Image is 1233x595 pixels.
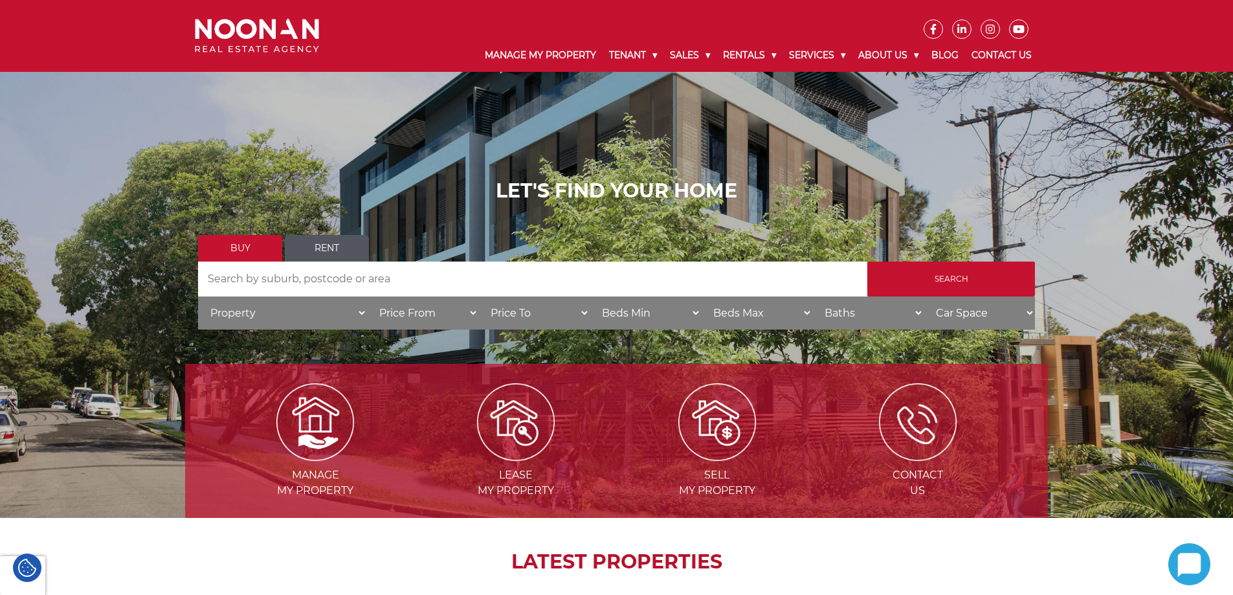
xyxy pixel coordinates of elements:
a: Managemy Property [216,415,414,497]
h2: LATEST PROPERTIES [217,550,1016,574]
a: Manage My Property [478,39,603,72]
a: About Us [852,39,925,72]
img: ICONS [879,383,957,461]
a: Buy [198,235,282,262]
a: Sellmy Property [618,415,816,497]
img: Manage my Property [276,383,354,461]
input: Search by suburb, postcode or area [198,262,867,297]
a: Rent [285,235,369,262]
img: Lease my property [477,383,555,461]
a: Leasemy Property [417,415,615,497]
img: Noonan Real Estate Agency [195,19,319,53]
span: Contact Us [819,467,1017,499]
span: Sell my Property [618,467,816,499]
h1: LET'S FIND YOUR HOME [198,179,1035,203]
a: ContactUs [819,415,1017,497]
a: Blog [925,39,965,72]
a: Sales [663,39,716,72]
a: Tenant [603,39,663,72]
span: Manage my Property [216,467,414,499]
a: Rentals [716,39,783,72]
div: Cookie Settings [13,554,41,582]
a: Contact Us [965,39,1038,72]
span: Lease my Property [417,467,615,499]
a: Services [783,39,852,72]
input: Search [867,262,1035,297]
img: Sell my property [678,383,756,461]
